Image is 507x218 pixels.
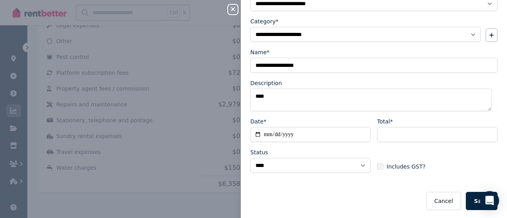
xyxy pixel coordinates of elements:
input: Includes GST? [377,163,383,170]
label: Name* [250,48,269,56]
button: Save [466,192,497,210]
span: Includes GST? [387,163,425,171]
label: Category* [250,17,278,25]
label: Status [250,148,268,156]
button: Cancel [426,192,461,210]
label: Date* [250,118,266,125]
label: Description [250,79,282,87]
label: Total* [377,118,393,125]
div: Open Intercom Messenger [480,191,499,210]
